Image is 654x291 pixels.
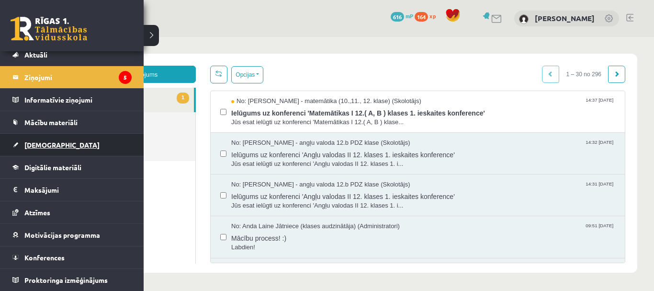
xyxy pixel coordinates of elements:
a: No: Anda Laine Jātniece (klases audzinātāja) (Administratori) 09:51 [DATE] Mācību process! :) Lab... [193,185,577,215]
span: mP [406,12,413,20]
a: Dzēstie [29,100,157,124]
span: Labdien! [193,206,577,215]
span: Atzīmes [24,208,50,217]
span: 1 [138,56,151,67]
span: Digitālie materiāli [24,163,81,172]
span: Konferences [24,253,65,262]
a: Jauns ziņojums [29,29,158,46]
span: Proktoringa izmēģinājums [24,276,108,284]
legend: Informatīvie ziņojumi [24,89,132,111]
span: Mācību materiāli [24,118,78,127]
a: [DEMOGRAPHIC_DATA] [12,134,132,156]
span: Aktuāli [24,50,47,59]
span: 09:51 [DATE] [545,185,577,192]
a: Proktoringa izmēģinājums [12,269,132,291]
i: 5 [119,71,132,84]
a: Rīgas 1. Tālmācības vidusskola [11,17,87,41]
legend: Ziņojumi [24,66,132,88]
a: Maksājumi [12,179,132,201]
span: 14:31 [DATE] [545,143,577,151]
span: Ielūgums uz konferenci 'Matemātikas I 12.( A, B ) klases 1. ieskaites konference' [193,69,577,81]
img: Jānis Tuls [519,14,529,24]
a: Konferences [12,246,132,268]
span: No: [PERSON_NAME] - angļu valoda 12.b PDZ klase (Skolotājs) [193,102,372,111]
a: Informatīvie ziņojumi [12,89,132,111]
a: Motivācijas programma [12,224,132,246]
span: Ielūgums uz konferenci 'Angļu valodas II 12. klases 1. ieskaites konference' [193,111,577,123]
span: xp [429,12,436,20]
span: 616 [391,12,404,22]
span: 1 – 30 no 296 [521,29,570,46]
span: 164 [415,12,428,22]
span: 14:32 [DATE] [545,102,577,109]
span: Jūs esat ielūgti uz konferenci 'Angļu valodas II 12. klases 1. i... [193,123,577,132]
span: Jūs esat ielūgti uz konferenci 'Matemātikas I 12.( A, B ) klase... [193,81,577,90]
a: Atzīmes [12,201,132,223]
span: 14:37 [DATE] [545,60,577,67]
a: 616 mP [391,12,413,20]
span: Jūs esat ielūgti uz konferenci 'Angļu valodas II 12. klases 1. i... [193,164,577,174]
a: 164 xp [415,12,440,20]
a: 1Ienākošie [29,51,156,75]
a: Mācību materiāli [12,111,132,133]
a: Aktuāli [12,44,132,66]
a: Digitālie materiāli [12,156,132,178]
a: Nosūtītie [29,75,157,100]
legend: Maksājumi [24,179,132,201]
a: [PERSON_NAME] [535,13,595,23]
span: No: [PERSON_NAME] - matemātika (10.,11., 12. klase) (Skolotājs) [193,60,383,69]
a: No: [PERSON_NAME] - angļu valoda 12.b PDZ klase (Skolotājs) 14:32 [DATE] Ielūgums uz konferenci '... [193,102,577,131]
span: Ielūgums uz konferenci 'Angļu valodas II 12. klases 1. ieskaites konference' [193,152,577,164]
span: [DEMOGRAPHIC_DATA] [24,140,100,149]
a: No: [PERSON_NAME] - matemātika (10.,11., 12. klase) (Skolotājs) 14:37 [DATE] Ielūgums uz konferen... [193,60,577,90]
button: Opcijas [193,29,225,47]
a: No: [PERSON_NAME] - angļu valoda 12.b PDZ klase (Skolotājs) 14:31 [DATE] Ielūgums uz konferenci '... [193,143,577,173]
span: Mācību process! :) [193,194,577,206]
a: Ziņojumi5 [12,66,132,88]
span: Motivācijas programma [24,231,100,239]
span: No: Anda Laine Jātniece (klases audzinātāja) (Administratori) [193,185,361,194]
span: No: [PERSON_NAME] - angļu valoda 12.b PDZ klase (Skolotājs) [193,143,372,152]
